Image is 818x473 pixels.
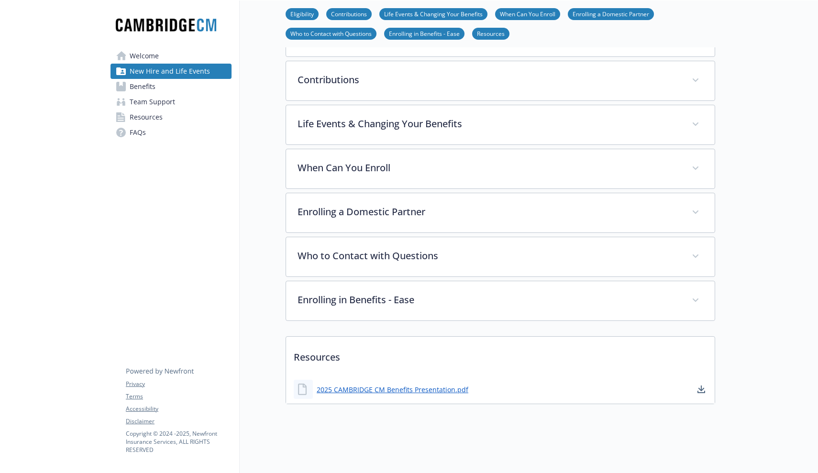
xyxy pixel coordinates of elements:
a: 2025 CAMBRIDGE CM Benefits Presentation.pdf [317,385,468,395]
div: Who to Contact with Questions [286,237,715,276]
a: Terms [126,392,231,401]
div: When Can You Enroll [286,149,715,188]
p: Enrolling a Domestic Partner [298,205,680,219]
a: Contributions [326,9,372,18]
a: Accessibility [126,405,231,413]
a: Resources [472,29,509,38]
span: FAQs [130,125,146,140]
span: New Hire and Life Events [130,64,210,79]
a: Enrolling in Benefits - Ease [384,29,464,38]
p: Contributions [298,73,680,87]
a: download document [696,384,707,395]
p: Copyright © 2024 - 2025 , Newfront Insurance Services, ALL RIGHTS RESERVED [126,429,231,454]
a: Privacy [126,380,231,388]
span: Welcome [130,48,159,64]
span: Benefits [130,79,155,94]
p: Resources [286,337,715,372]
p: Who to Contact with Questions [298,249,680,263]
a: Who to Contact with Questions [286,29,376,38]
div: Life Events & Changing Your Benefits [286,105,715,144]
p: Life Events & Changing Your Benefits [298,117,680,131]
a: FAQs [111,125,232,140]
div: Contributions [286,61,715,100]
a: Eligibility [286,9,319,18]
a: New Hire and Life Events [111,64,232,79]
p: When Can You Enroll [298,161,680,175]
a: Benefits [111,79,232,94]
a: Disclaimer [126,417,231,426]
a: Welcome [111,48,232,64]
a: Life Events & Changing Your Benefits [379,9,487,18]
a: When Can You Enroll [495,9,560,18]
span: Team Support [130,94,175,110]
span: Resources [130,110,163,125]
a: Resources [111,110,232,125]
a: Team Support [111,94,232,110]
p: Enrolling in Benefits - Ease [298,293,680,307]
div: Enrolling a Domestic Partner [286,193,715,232]
a: Enrolling a Domestic Partner [568,9,654,18]
div: Enrolling in Benefits - Ease [286,281,715,320]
